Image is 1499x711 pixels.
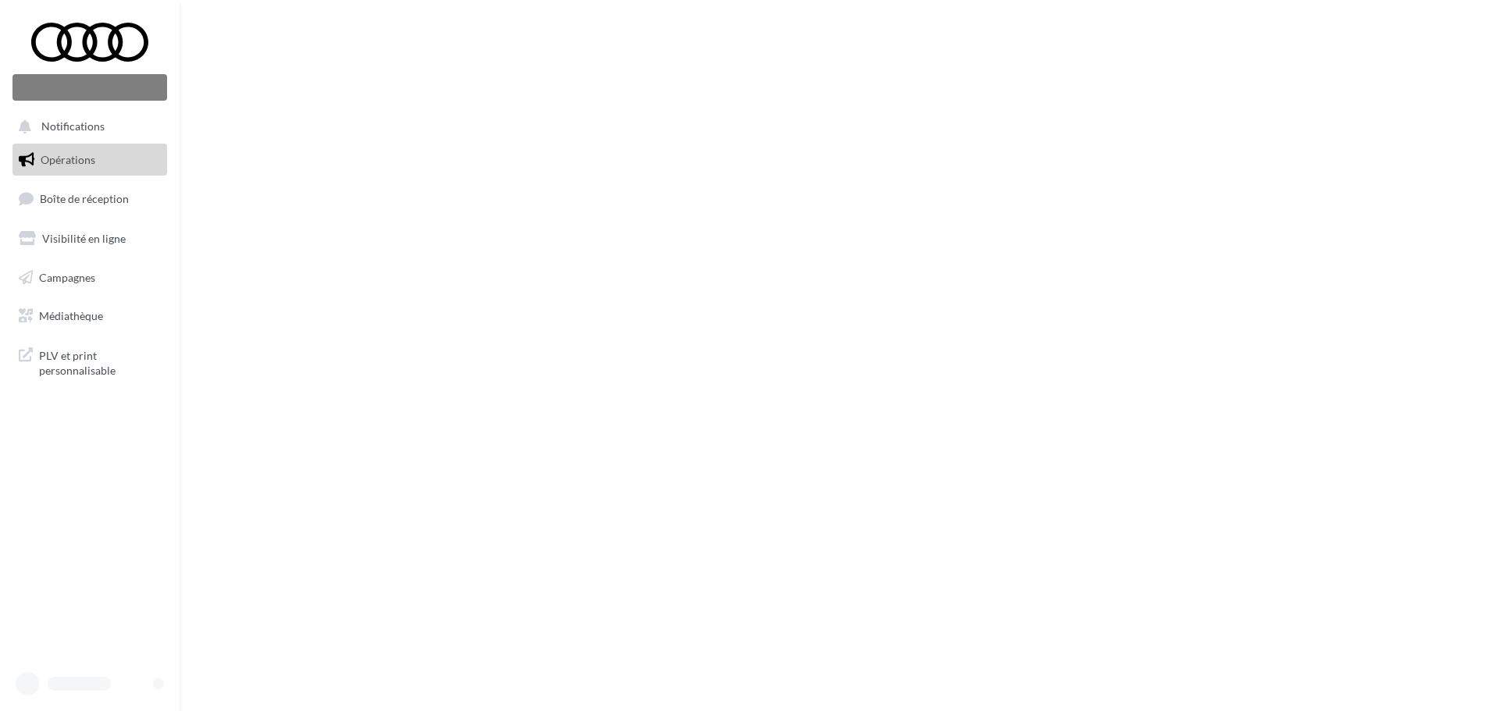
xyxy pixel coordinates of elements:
span: Médiathèque [39,309,103,322]
a: Visibilité en ligne [9,222,170,255]
a: Opérations [9,144,170,176]
span: Boîte de réception [40,192,129,205]
div: Nouvelle campagne [12,74,167,101]
span: Notifications [41,120,105,133]
span: PLV et print personnalisable [39,345,161,379]
span: Campagnes [39,270,95,283]
span: Opérations [41,153,95,166]
a: Boîte de réception [9,182,170,215]
a: Campagnes [9,261,170,294]
span: Visibilité en ligne [42,232,126,245]
a: Médiathèque [9,300,170,332]
a: PLV et print personnalisable [9,339,170,385]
